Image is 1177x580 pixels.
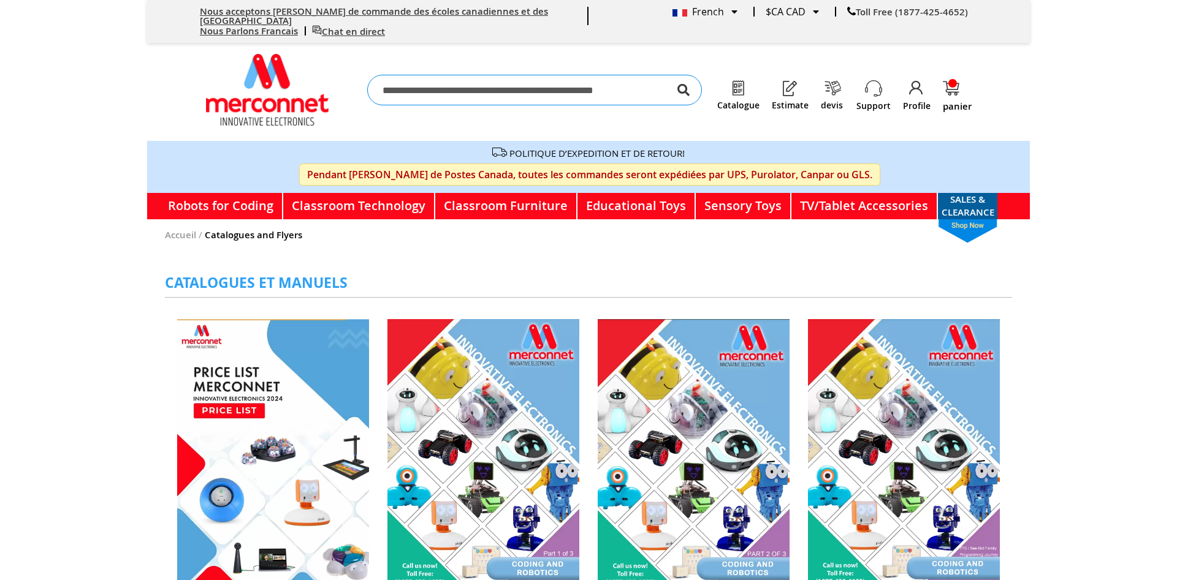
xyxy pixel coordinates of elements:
a: Sensory Toys [696,193,791,219]
span: shop now [932,219,1004,243]
a: Classroom Technology [283,193,435,219]
span: $CA [766,5,783,18]
img: Catalogue [729,80,747,97]
a: Classroom Furniture [435,193,577,219]
img: live chat [312,25,322,35]
a: Support [856,100,891,112]
a: POLITIQUE D’EXPEDITION ET DE RETOUR! [509,147,685,159]
strong: Catalogues and Flyers [205,228,302,241]
a: Chat en direct [312,25,385,38]
a: Robots for Coding [159,193,283,219]
button: Search [677,75,690,105]
a: Catalogue [717,100,760,110]
img: Profile.png [908,80,925,97]
a: store logo [206,54,329,126]
img: Estimate [782,80,799,97]
a: Estimate [772,100,809,110]
a: SALES & CLEARANCEshop now [938,193,997,219]
img: French.png [672,9,687,17]
span: Pendant [PERSON_NAME] de Postes Canada, toutes les commandes seront expédiées par UPS, Purolator,... [299,164,880,186]
span: French [672,5,724,18]
span: CAD [786,5,806,18]
a: Nous acceptons [PERSON_NAME] de commande des écoles canadiennes et des [GEOGRAPHIC_DATA] [200,5,548,27]
a: Nous Parlons Francais [200,24,298,37]
a: TV/Tablet Accessories [791,193,938,219]
a: Profile [903,100,931,112]
span: Catalogues et manuels [165,273,348,292]
a: panier [943,81,972,111]
a: Accueil [165,228,196,241]
span: panier [943,102,972,111]
a: Educational Toys [577,193,696,219]
a: Toll Free (1877-425-4652) [847,6,968,18]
